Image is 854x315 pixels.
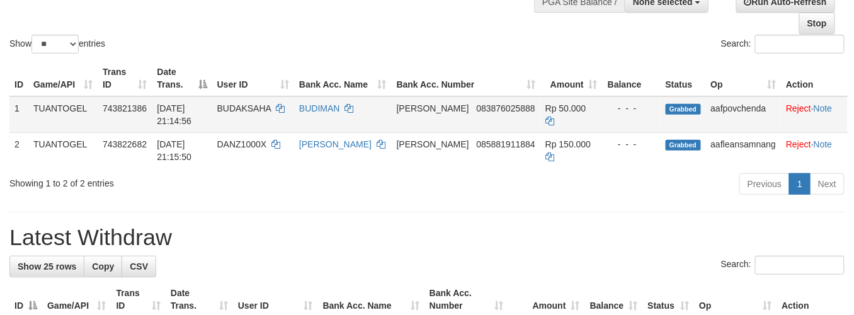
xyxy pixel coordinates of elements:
[84,256,122,277] a: Copy
[157,139,191,162] span: [DATE] 21:15:50
[9,96,28,133] td: 1
[545,103,586,113] span: Rp 50.000
[540,60,603,96] th: Amount: activate to sort column ascending
[786,139,811,149] a: Reject
[397,103,469,113] span: [PERSON_NAME]
[152,60,212,96] th: Date Trans.: activate to sort column descending
[755,35,845,54] input: Search:
[299,103,340,113] a: BUDIMAN
[666,104,701,115] span: Grabbed
[28,96,98,133] td: TUANTOGEL
[814,103,833,113] a: Note
[706,60,782,96] th: Op: activate to sort column ascending
[397,139,469,149] span: [PERSON_NAME]
[31,35,79,54] select: Showentries
[212,60,294,96] th: User ID: activate to sort column ascending
[294,60,392,96] th: Bank Acc. Name: activate to sort column ascending
[739,173,790,195] a: Previous
[814,139,833,149] a: Note
[477,139,535,149] span: Copy 085881911884 to clipboard
[608,102,656,115] div: - - -
[299,139,372,149] a: [PERSON_NAME]
[98,60,152,96] th: Trans ID: activate to sort column ascending
[103,139,147,149] span: 743822682
[789,173,811,195] a: 1
[217,103,271,113] span: BUDAKSAHA
[755,256,845,275] input: Search:
[157,103,191,126] span: [DATE] 21:14:56
[781,132,848,168] td: ·
[721,256,845,275] label: Search:
[130,261,148,272] span: CSV
[9,35,105,54] label: Show entries
[28,60,98,96] th: Game/API: activate to sort column ascending
[781,60,848,96] th: Action
[603,60,661,96] th: Balance
[9,225,845,250] h1: Latest Withdraw
[18,261,76,272] span: Show 25 rows
[781,96,848,133] td: ·
[799,13,835,34] a: Stop
[786,103,811,113] a: Reject
[103,103,147,113] span: 743821386
[9,132,28,168] td: 2
[706,96,782,133] td: aafpovchenda
[661,60,706,96] th: Status
[28,132,98,168] td: TUANTOGEL
[666,140,701,151] span: Grabbed
[9,256,84,277] a: Show 25 rows
[721,35,845,54] label: Search:
[608,138,656,151] div: - - -
[9,172,346,190] div: Showing 1 to 2 of 2 entries
[706,132,782,168] td: aafleansamnang
[477,103,535,113] span: Copy 083876025888 to clipboard
[545,139,591,149] span: Rp 150.000
[810,173,845,195] a: Next
[217,139,267,149] span: DANZ1000X
[9,60,28,96] th: ID
[92,261,114,272] span: Copy
[392,60,540,96] th: Bank Acc. Number: activate to sort column ascending
[122,256,156,277] a: CSV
